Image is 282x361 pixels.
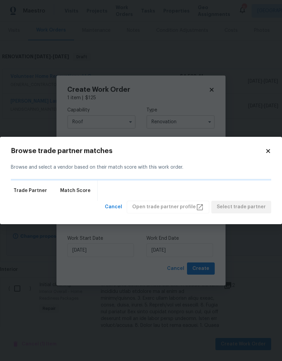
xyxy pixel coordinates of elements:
button: Cancel [102,201,125,213]
span: Cancel [105,203,122,211]
span: Trade Partner [14,187,47,194]
span: Match Score [60,187,91,194]
div: Browse and select a vendor based on their match score with this work order. [11,156,271,179]
h2: Browse trade partner matches [11,148,265,154]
